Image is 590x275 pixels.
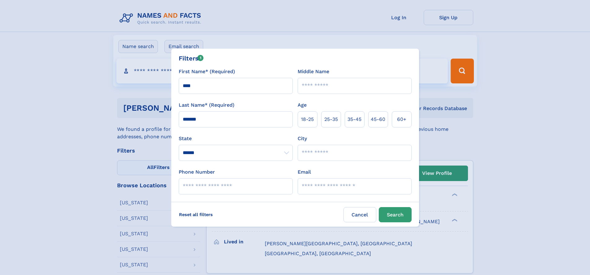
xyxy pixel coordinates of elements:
[179,168,215,176] label: Phone Number
[179,135,293,142] label: State
[343,207,376,222] label: Cancel
[324,116,338,123] span: 25‑35
[347,116,361,123] span: 35‑45
[179,101,234,109] label: Last Name* (Required)
[298,68,329,75] label: Middle Name
[179,54,204,63] div: Filters
[175,207,217,222] label: Reset all filters
[298,168,311,176] label: Email
[301,116,314,123] span: 18‑25
[179,68,235,75] label: First Name* (Required)
[298,101,307,109] label: Age
[298,135,307,142] label: City
[371,116,385,123] span: 45‑60
[397,116,406,123] span: 60+
[379,207,412,222] button: Search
